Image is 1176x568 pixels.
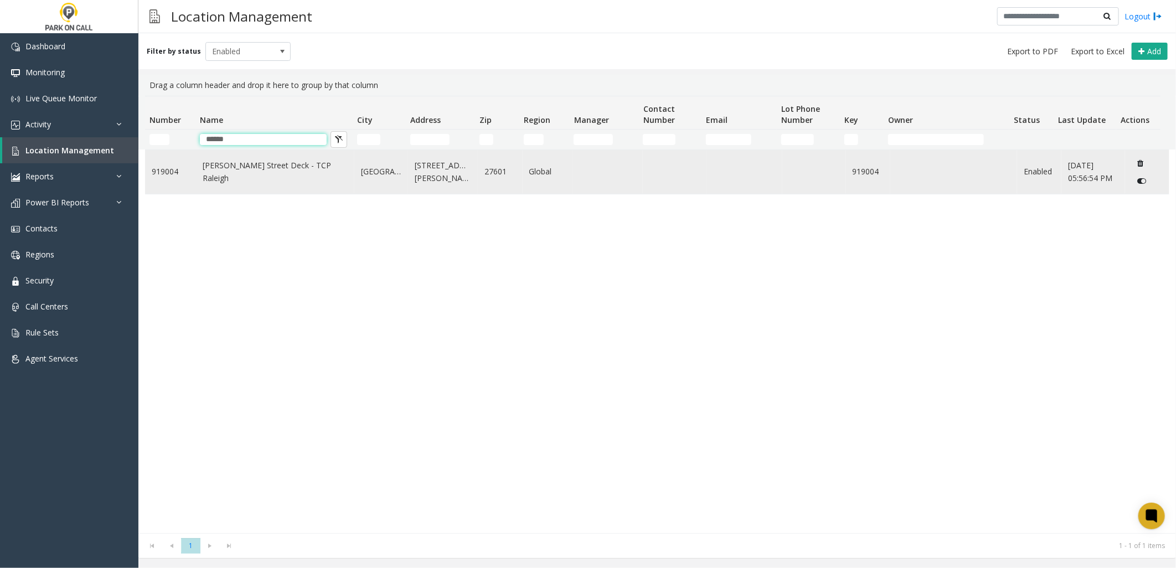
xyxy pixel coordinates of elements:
[25,93,97,104] span: Live Queue Monitor
[11,199,20,208] img: 'icon'
[149,3,160,30] img: pageIcon
[1068,159,1118,184] a: [DATE] 05:56:54 PM
[361,166,401,178] a: [GEOGRAPHIC_DATA]
[706,115,728,125] span: Email
[889,115,914,125] span: Owner
[357,115,373,125] span: City
[11,43,20,51] img: 'icon'
[203,159,348,184] a: [PERSON_NAME] Street Deck - TCP Raleigh
[480,115,492,125] span: Zip
[479,134,493,145] input: Zip Filter
[569,130,638,149] td: Manager Filter
[1009,130,1053,149] td: Status Filter
[25,301,68,312] span: Call Centers
[11,95,20,104] img: 'icon'
[1132,154,1149,172] button: Delete
[206,43,274,60] span: Enabled
[702,130,777,149] td: Email Filter
[11,277,20,286] img: 'icon'
[1066,44,1129,59] button: Export to Excel
[1009,96,1053,130] th: Status
[1058,115,1106,125] span: Last Update
[11,147,20,156] img: 'icon'
[25,67,65,78] span: Monitoring
[484,166,515,178] a: 27601
[777,130,840,149] td: Lot Phone Number Filter
[888,134,984,145] input: Owner Filter
[25,41,65,51] span: Dashboard
[844,115,858,125] span: Key
[1024,166,1055,178] a: Enabled
[519,130,570,149] td: Region Filter
[25,119,51,130] span: Activity
[1116,130,1160,149] td: Actions Filter
[1153,11,1162,22] img: logout
[11,329,20,338] img: 'icon'
[25,353,78,364] span: Agent Services
[781,134,814,145] input: Lot Phone Number Filter
[574,134,612,145] input: Manager Filter
[524,115,550,125] span: Region
[25,197,89,208] span: Power BI Reports
[411,115,441,125] span: Address
[844,134,858,145] input: Key Filter
[1125,11,1162,22] a: Logout
[200,134,327,145] input: Name Filter
[181,538,200,553] span: Page 1
[475,130,519,149] td: Zip Filter
[782,104,821,125] span: Lot Phone Number
[25,275,54,286] span: Security
[195,130,353,149] td: Name Filter
[524,134,544,145] input: Region Filter
[11,121,20,130] img: 'icon'
[11,69,20,78] img: 'icon'
[1147,46,1161,56] span: Add
[200,115,223,125] span: Name
[147,47,201,56] label: Filter by status
[415,159,471,184] a: [STREET_ADDRESS][PERSON_NAME]
[149,115,181,125] span: Number
[1132,43,1168,60] button: Add
[11,251,20,260] img: 'icon'
[149,134,169,145] input: Number Filter
[11,303,20,312] img: 'icon'
[884,130,1009,149] td: Owner Filter
[353,130,406,149] td: City Filter
[706,134,751,145] input: Email Filter
[574,115,609,125] span: Manager
[643,134,675,145] input: Contact Number Filter
[1071,46,1125,57] span: Export to Excel
[11,355,20,364] img: 'icon'
[152,166,189,178] a: 919004
[1054,130,1117,149] td: Last Update Filter
[2,137,138,163] a: Location Management
[25,327,59,338] span: Rule Sets
[331,131,347,148] button: Clear
[357,134,380,145] input: City Filter
[643,104,675,125] span: Contact Number
[1068,160,1112,183] span: [DATE] 05:56:54 PM
[25,249,54,260] span: Regions
[25,223,58,234] span: Contacts
[853,166,884,178] a: 919004
[1003,44,1062,59] button: Export to PDF
[25,171,54,182] span: Reports
[145,75,1169,96] div: Drag a column header and drop it here to group by that column
[25,145,114,156] span: Location Management
[1007,46,1058,57] span: Export to PDF
[529,166,567,178] a: Global
[11,173,20,182] img: 'icon'
[406,130,475,149] td: Address Filter
[11,225,20,234] img: 'icon'
[138,96,1176,533] div: Data table
[145,130,195,149] td: Number Filter
[1116,96,1160,130] th: Actions
[166,3,318,30] h3: Location Management
[840,130,884,149] td: Key Filter
[1132,172,1152,190] button: Disable
[246,541,1165,550] kendo-pager-info: 1 - 1 of 1 items
[638,130,702,149] td: Contact Number Filter
[410,134,449,145] input: Address Filter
